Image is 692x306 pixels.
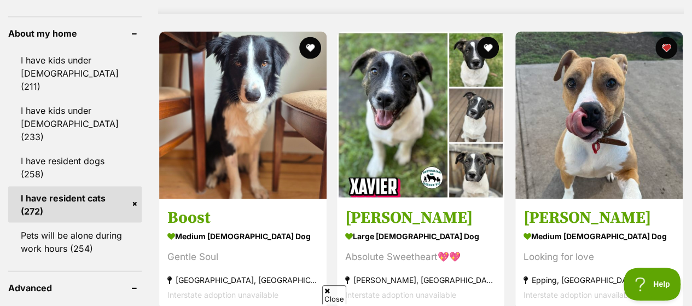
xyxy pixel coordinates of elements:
[524,290,635,299] span: Interstate adoption unavailable
[8,224,142,260] a: Pets will be alone during work hours (254)
[624,268,681,301] iframe: Help Scout Beacon - Open
[524,207,674,228] h3: [PERSON_NAME]
[345,207,496,228] h3: [PERSON_NAME]
[337,32,504,199] img: Xavier - Australian Cattle Dog
[345,228,496,244] strong: large [DEMOGRAPHIC_DATA] Dog
[299,37,321,59] button: favourite
[524,228,674,244] strong: medium [DEMOGRAPHIC_DATA] Dog
[478,37,499,59] button: favourite
[8,283,142,293] header: Advanced
[524,250,674,264] div: Looking for love
[8,149,142,186] a: I have resident dogs (258)
[515,32,683,199] img: Sophie - American Staffy Dog
[345,290,456,299] span: Interstate adoption unavailable
[655,37,677,59] button: favourite
[8,99,142,148] a: I have kids under [DEMOGRAPHIC_DATA] (233)
[167,228,318,244] strong: medium [DEMOGRAPHIC_DATA] Dog
[8,28,142,38] header: About my home
[322,285,346,304] span: Close
[167,273,318,287] strong: [GEOGRAPHIC_DATA], [GEOGRAPHIC_DATA]
[8,49,142,98] a: I have kids under [DEMOGRAPHIC_DATA] (211)
[159,32,327,199] img: Boost - Border Collie Dog
[8,187,142,223] a: I have resident cats (272)
[167,207,318,228] h3: Boost
[345,250,496,264] div: Absolute Sweetheart💖💖
[524,273,674,287] strong: Epping, [GEOGRAPHIC_DATA]
[167,290,278,299] span: Interstate adoption unavailable
[167,250,318,264] div: Gentle Soul
[345,273,496,287] strong: [PERSON_NAME], [GEOGRAPHIC_DATA]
